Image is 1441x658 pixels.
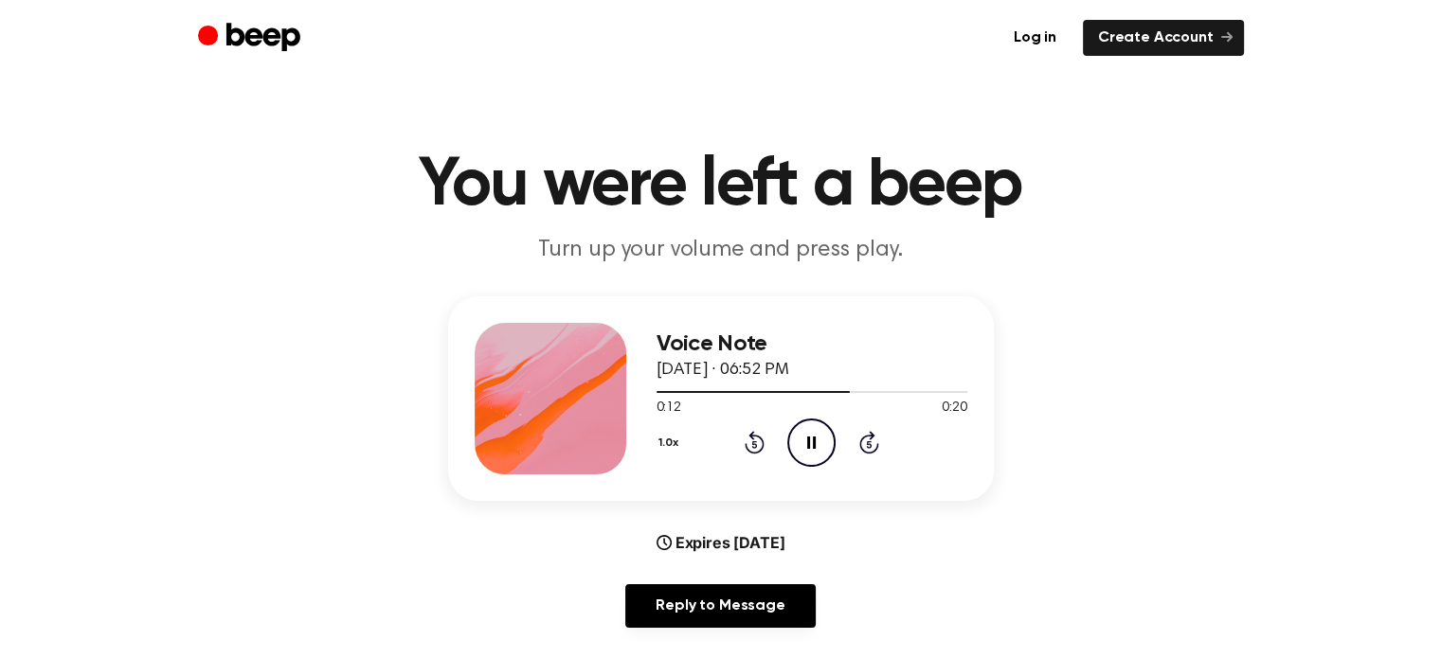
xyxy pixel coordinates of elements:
a: Create Account [1083,20,1244,56]
h1: You were left a beep [236,151,1206,220]
span: 0:12 [657,399,681,418]
div: Expires [DATE] [657,531,785,554]
a: Log in [999,20,1072,56]
h3: Voice Note [657,331,967,357]
button: 1.0x [657,427,686,459]
span: 0:20 [942,399,966,418]
a: Beep [198,20,305,57]
a: Reply to Message [625,584,815,628]
span: [DATE] · 06:52 PM [657,362,789,379]
p: Turn up your volume and press play. [357,235,1085,266]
